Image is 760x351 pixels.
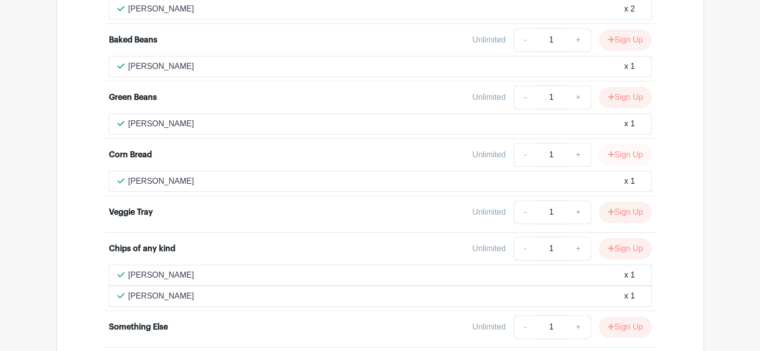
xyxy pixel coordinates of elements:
div: Green Beans [109,91,157,103]
button: Sign Up [599,238,652,259]
div: Corn Bread [109,149,152,161]
a: + [566,143,591,167]
div: Unlimited [472,91,506,103]
div: Veggie Tray [109,206,153,218]
a: + [566,85,591,109]
a: + [566,315,591,339]
a: - [514,28,537,52]
a: + [566,237,591,261]
div: x 1 [624,60,635,72]
p: [PERSON_NAME] [128,3,194,15]
a: + [566,200,591,224]
p: [PERSON_NAME] [128,60,194,72]
button: Sign Up [599,29,652,50]
button: Sign Up [599,144,652,165]
a: + [566,28,591,52]
a: - [514,237,537,261]
div: Unlimited [472,34,506,46]
p: [PERSON_NAME] [128,290,194,302]
div: x 2 [624,3,635,15]
div: x 1 [624,269,635,281]
div: x 1 [624,175,635,187]
p: [PERSON_NAME] [128,118,194,130]
p: [PERSON_NAME] [128,175,194,187]
button: Sign Up [599,202,652,223]
div: Unlimited [472,206,506,218]
div: x 1 [624,290,635,302]
a: - [514,200,537,224]
button: Sign Up [599,87,652,108]
div: Baked Beans [109,34,157,46]
div: Chips of any kind [109,243,175,255]
div: Unlimited [472,321,506,333]
a: - [514,143,537,167]
div: x 1 [624,118,635,130]
div: Something Else [109,321,168,333]
div: Unlimited [472,149,506,161]
button: Sign Up [599,317,652,338]
a: - [514,85,537,109]
a: - [514,315,537,339]
div: Unlimited [472,243,506,255]
p: [PERSON_NAME] [128,269,194,281]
